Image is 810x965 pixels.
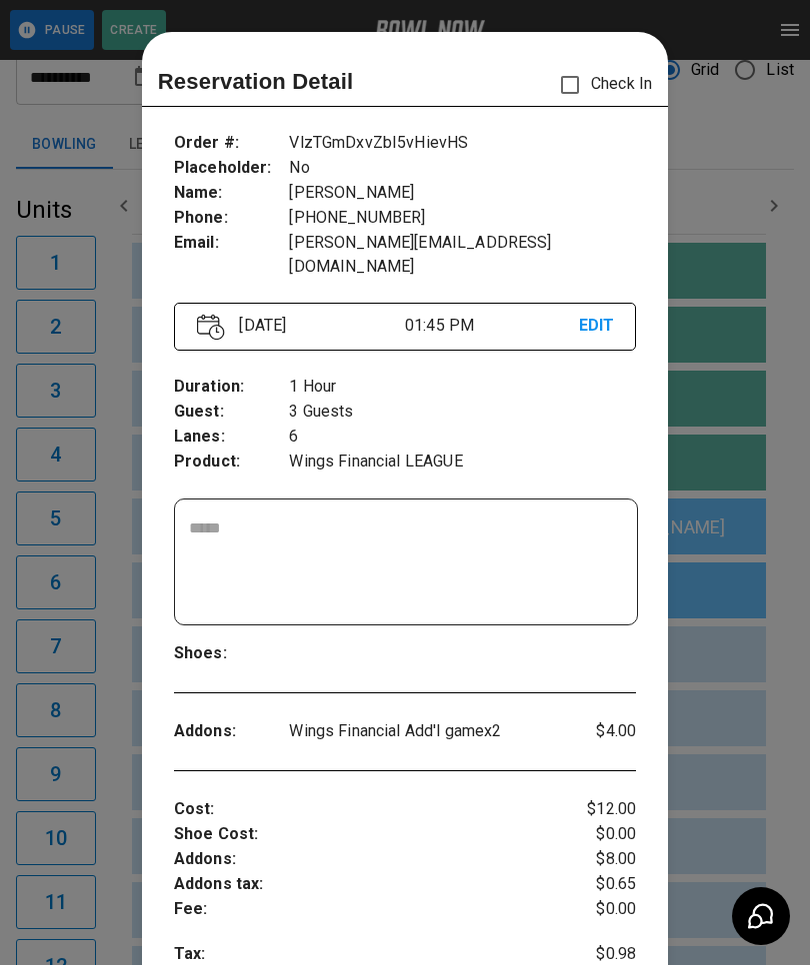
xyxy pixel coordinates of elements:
[289,375,636,400] p: 1 Hour
[289,400,636,425] p: 3 Guests
[289,131,636,156] p: VlzTGmDxvZbI5vHievHS
[289,450,636,475] p: Wings Financial LEAGUE
[174,719,290,744] p: Addons :
[559,822,636,847] p: $0.00
[289,181,636,206] p: [PERSON_NAME]
[174,797,559,822] p: Cost :
[559,847,636,872] p: $8.00
[174,131,290,156] p: Order # :
[174,641,290,666] p: Shoes :
[174,897,559,922] p: Fee :
[289,425,636,450] p: 6
[174,450,290,475] p: Product :
[549,64,652,106] p: Check In
[405,314,579,338] p: 01:45 PM
[289,231,636,279] p: [PERSON_NAME][EMAIL_ADDRESS][DOMAIN_NAME]
[289,719,559,743] p: Wings Financial Add'l game x 2
[289,206,636,231] p: [PHONE_NUMBER]
[174,206,290,231] p: Phone :
[158,65,354,98] p: Reservation Detail
[174,181,290,206] p: Name :
[174,822,559,847] p: Shoe Cost :
[174,231,290,256] p: Email :
[197,314,225,341] img: Vector
[174,156,290,181] p: Placeholder :
[174,872,559,897] p: Addons tax :
[174,400,290,425] p: Guest :
[174,847,559,872] p: Addons :
[559,897,636,922] p: $0.00
[231,314,405,338] p: [DATE]
[289,156,636,181] p: No
[559,719,636,743] p: $4.00
[579,314,614,339] p: EDIT
[559,872,636,897] p: $0.65
[174,425,290,450] p: Lanes :
[559,797,636,822] p: $12.00
[174,375,290,400] p: Duration :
